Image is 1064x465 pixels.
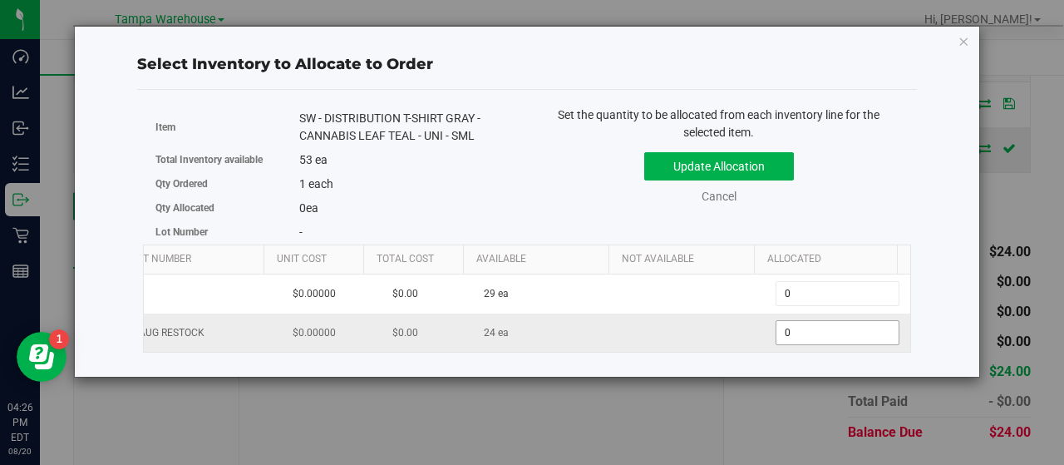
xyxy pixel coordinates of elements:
span: 1 [299,177,306,190]
a: Total Cost [377,253,456,266]
label: Item [155,120,299,135]
a: Cancel [702,190,736,203]
label: Total Inventory available [155,152,299,167]
span: AUG RESTOCK [139,325,264,341]
a: Available [476,253,602,266]
a: Allocated [767,253,893,266]
a: Lot Number [131,253,257,266]
div: SW - DISTRIBUTION T-SHIRT GRAY - CANNABIS LEAF TEAL - UNI - SML [299,110,515,145]
span: $0.00000 [284,282,344,306]
span: $0.00 [384,282,426,306]
a: Not Available [622,253,747,266]
span: ea [299,201,318,215]
span: - [299,225,303,239]
iframe: Resource center [17,332,66,382]
span: 24 ea [484,325,509,341]
span: Set the quantity to be allocated from each inventory line for the selected item. [558,108,879,139]
span: 29 ea [484,286,509,302]
span: $0.00 [384,321,426,345]
button: Update Allocation [644,152,794,181]
label: Qty Allocated [155,200,299,215]
span: each [308,177,333,190]
input: 0 [776,282,899,305]
span: $0.00000 [284,321,344,345]
iframe: Resource center unread badge [49,329,69,349]
input: 0 [776,321,899,344]
span: 0 [299,201,306,215]
div: Select Inventory to Allocate to Order [137,53,917,76]
span: 53 ea [299,153,328,166]
label: Qty Ordered [155,176,299,191]
a: Unit Cost [277,253,357,266]
label: Lot Number [155,225,299,240]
